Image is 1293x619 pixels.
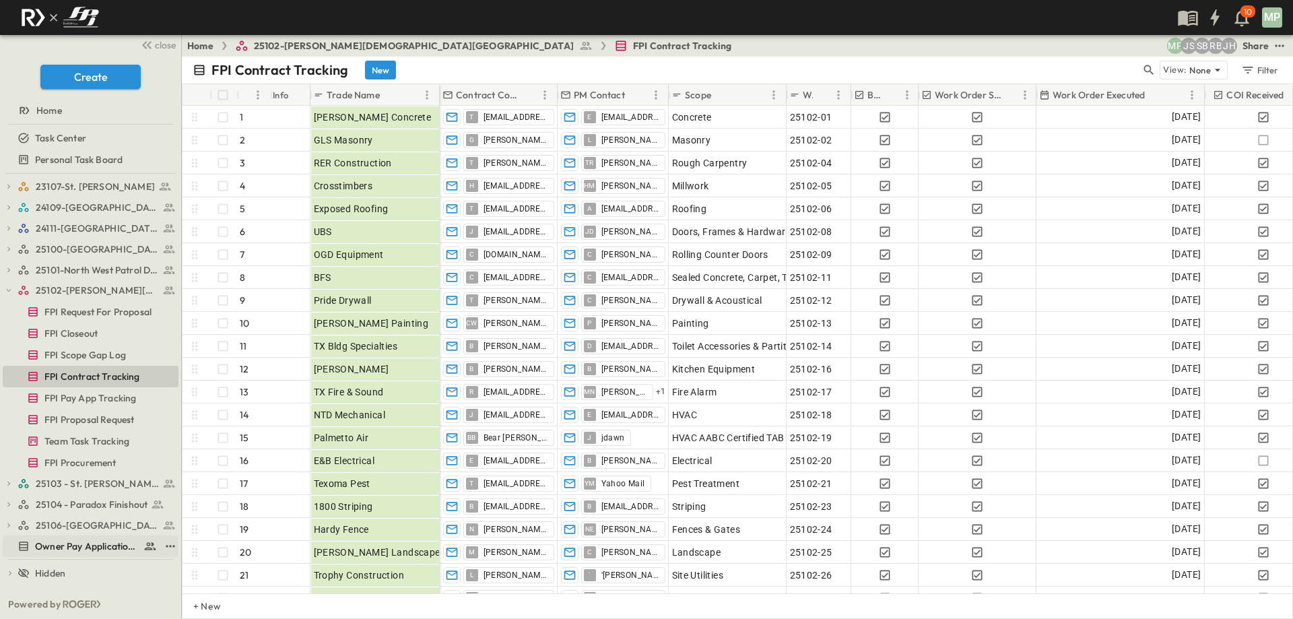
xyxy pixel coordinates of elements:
p: Work Order Sent [935,88,1003,102]
span: [EMAIL_ADDRESS][DOMAIN_NAME] [484,455,548,466]
span: [EMAIL_ADDRESS][DOMAIN_NAME] [484,478,548,489]
p: 19 [240,523,248,536]
span: Electrical [672,454,712,467]
span: [DATE] [1172,315,1201,331]
a: FPI Contract Tracking [3,367,176,386]
span: [EMAIL_ADDRESS][DOMAIN_NAME] [601,501,659,512]
div: FPI Pay App Trackingtest [3,387,178,409]
span: [DATE] [1172,498,1201,514]
span: [PERSON_NAME][EMAIL_ADDRESS][DOMAIN_NAME] [484,158,548,168]
span: Owner Pay Application Tracking [35,540,138,553]
p: FPI Contract Tracking [211,61,349,79]
span: [DATE] [1172,338,1201,354]
span: Pest Treatment [672,477,740,490]
span: Fences & Gates [672,523,741,536]
span: Task Center [35,131,86,145]
span: [DATE] [1172,201,1201,216]
p: 7 [240,248,244,261]
span: [DATE] [1172,109,1201,125]
span: jdawn [601,432,625,443]
span: 25104 - Paradox Finishout [36,498,147,511]
span: B [469,368,473,369]
span: [PERSON_NAME][EMAIL_ADDRESS][PERSON_NAME][DOMAIN_NAME] [601,455,659,466]
div: 24109-St. Teresa of Calcutta Parish Halltest [3,197,178,218]
span: Exposed Roofing [314,202,389,216]
div: Filter [1240,63,1279,77]
span: 24109-St. Teresa of Calcutta Parish Hall [36,201,159,214]
span: [EMAIL_ADDRESS][DOMAIN_NAME] [484,181,548,191]
span: [DATE] [1172,430,1201,445]
div: FPI Scope Gap Logtest [3,344,178,366]
span: 25102-06 [790,202,832,216]
a: Task Center [3,129,176,148]
p: BSA Signed [867,88,886,102]
span: [PERSON_NAME] [601,135,659,145]
span: Hidden [35,566,65,580]
span: 25102-16 [790,362,832,376]
span: [PERSON_NAME] Concrete [314,110,432,124]
span: [DATE] [1172,292,1201,308]
span: [PERSON_NAME] [601,226,659,237]
span: MN [584,391,595,392]
div: FPI Request For Proposaltest [3,301,178,323]
span: Masonry [672,133,711,147]
button: Sort [1006,88,1021,102]
span: FPI Contract Tracking [633,39,732,53]
span: 25102-[PERSON_NAME][DEMOGRAPHIC_DATA][GEOGRAPHIC_DATA] [254,39,574,53]
button: test [1271,38,1288,54]
span: FPI Request For Proposal [44,305,152,319]
span: Roofing [672,202,707,216]
span: 25102-04 [790,156,832,170]
button: Filter [1236,61,1282,79]
p: 13 [240,385,248,399]
p: 18 [240,500,248,513]
img: c8d7d1ed905e502e8f77bf7063faec64e13b34fdb1f2bdd94b0e311fc34f8000.png [16,3,104,32]
span: HVAC AABC Certified TAB [672,431,785,445]
span: [DATE] [1172,384,1201,399]
p: 15 [240,431,248,445]
a: 25106-St. Andrews Parking Lot [18,516,176,535]
span: Yahoo Mail [601,478,645,489]
span: TX Bldg Specialties [314,339,398,353]
span: [PERSON_NAME] [484,318,548,329]
button: Menu [648,87,664,103]
span: Rough Carpentry [672,156,748,170]
span: [DATE] [1172,269,1201,285]
a: FPI Contract Tracking [614,39,732,53]
span: [EMAIL_ADDRESS][DOMAIN_NAME] [601,410,659,420]
span: B [469,506,473,507]
span: HVAC [672,408,698,422]
span: Palmetto Air [314,431,369,445]
span: E [469,460,473,461]
span: [DATE] [1172,178,1201,193]
span: Doors, Frames & Hardware [672,225,791,238]
p: 10 [1244,7,1252,18]
span: Millwork [672,179,709,193]
span: B [587,460,591,461]
span: J [469,231,473,232]
div: FPI Proposal Requesttest [3,409,178,430]
span: [PERSON_NAME] [601,158,659,168]
span: [PERSON_NAME] [314,362,389,376]
button: Menu [537,87,553,103]
a: 25102-Christ The Redeemer Anglican Church [18,281,176,300]
p: 17 [240,477,248,490]
span: [PERSON_NAME][EMAIL_ADDRESS][DOMAIN_NAME] [484,135,548,145]
span: E [587,414,591,415]
p: View: [1163,63,1187,77]
p: 14 [240,408,248,422]
span: 25102-08 [790,225,832,238]
p: PM Contact [574,88,625,102]
a: Team Task Tracking [3,432,176,451]
span: JD [585,231,595,232]
span: R [469,391,473,392]
a: FPI Scope Gap Log [3,346,176,364]
span: [DATE] [1172,476,1201,491]
div: FPI Contract Trackingtest [3,366,178,387]
button: Sort [888,88,903,102]
span: Hardy Fence [314,523,369,536]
